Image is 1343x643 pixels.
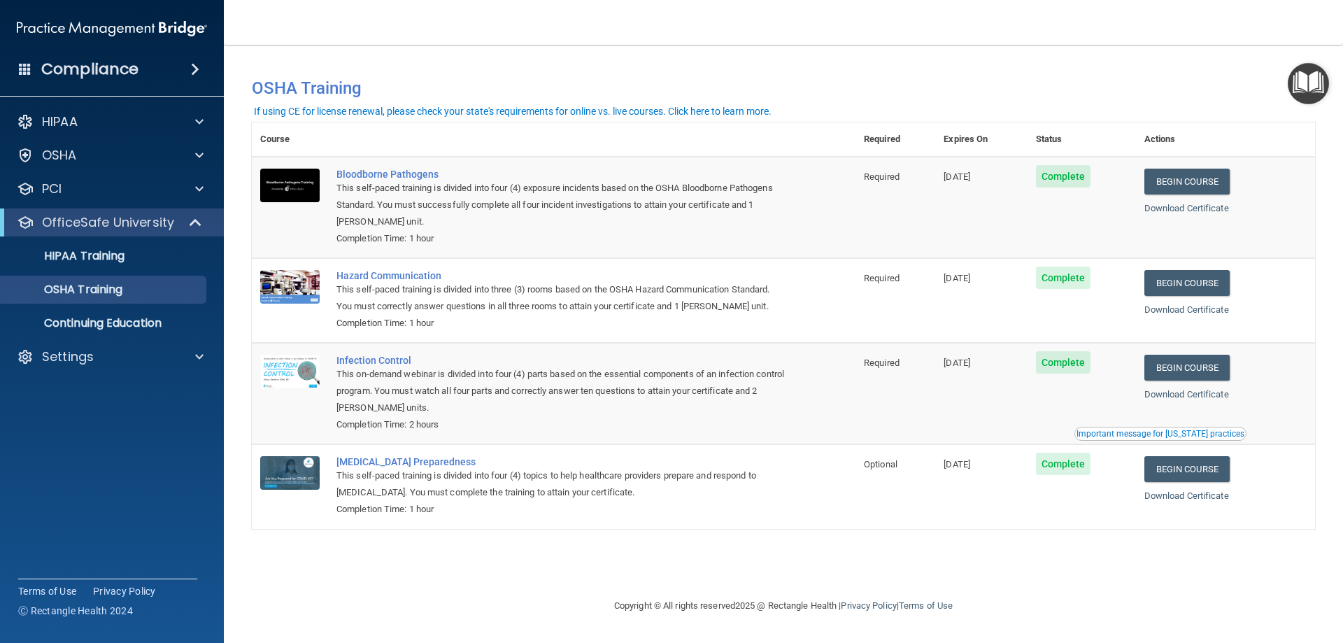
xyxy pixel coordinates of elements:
span: Complete [1036,267,1091,289]
span: [DATE] [944,459,970,469]
span: [DATE] [944,171,970,182]
p: OfficeSafe University [42,214,174,231]
button: Open Resource Center [1288,63,1329,104]
span: Complete [1036,453,1091,475]
p: Continuing Education [9,316,200,330]
div: Completion Time: 2 hours [336,416,786,433]
div: Important message for [US_STATE] practices [1076,430,1244,438]
a: Download Certificate [1144,304,1229,315]
div: Copyright © All rights reserved 2025 @ Rectangle Health | | [528,584,1039,628]
a: Download Certificate [1144,203,1229,213]
div: Completion Time: 1 hour [336,315,786,332]
a: OSHA [17,147,204,164]
p: Settings [42,348,94,365]
a: Begin Course [1144,169,1230,195]
th: Required [855,122,935,157]
h4: OSHA Training [252,78,1315,98]
a: Hazard Communication [336,270,786,281]
div: This self-paced training is divided into three (3) rooms based on the OSHA Hazard Communication S... [336,281,786,315]
th: Status [1028,122,1136,157]
img: PMB logo [17,15,207,43]
a: OfficeSafe University [17,214,203,231]
span: Complete [1036,351,1091,374]
a: Download Certificate [1144,490,1229,501]
span: [DATE] [944,358,970,368]
div: This on-demand webinar is divided into four (4) parts based on the essential components of an inf... [336,366,786,416]
span: [DATE] [944,273,970,283]
button: If using CE for license renewal, please check your state's requirements for online vs. live cours... [252,104,774,118]
a: Begin Course [1144,456,1230,482]
span: Ⓒ Rectangle Health 2024 [18,604,133,618]
button: Read this if you are a dental practitioner in the state of CA [1074,427,1246,441]
span: Required [864,273,900,283]
div: If using CE for license renewal, please check your state's requirements for online vs. live cours... [254,106,772,116]
p: HIPAA [42,113,78,130]
div: This self-paced training is divided into four (4) topics to help healthcare providers prepare and... [336,467,786,501]
th: Actions [1136,122,1315,157]
a: PCI [17,181,204,197]
h4: Compliance [41,59,138,79]
a: Privacy Policy [93,584,156,598]
a: Begin Course [1144,355,1230,381]
a: Begin Course [1144,270,1230,296]
th: Expires On [935,122,1027,157]
span: Optional [864,459,897,469]
div: This self-paced training is divided into four (4) exposure incidents based on the OSHA Bloodborne... [336,180,786,230]
div: Completion Time: 1 hour [336,230,786,247]
a: [MEDICAL_DATA] Preparedness [336,456,786,467]
a: Terms of Use [18,584,76,598]
p: PCI [42,181,62,197]
div: Completion Time: 1 hour [336,501,786,518]
span: Required [864,358,900,368]
a: Download Certificate [1144,389,1229,400]
p: OSHA Training [9,283,122,297]
span: Complete [1036,165,1091,188]
p: OSHA [42,147,77,164]
iframe: Drift Widget Chat Controller [1273,546,1326,600]
a: Privacy Policy [841,600,896,611]
a: Terms of Use [899,600,953,611]
a: Infection Control [336,355,786,366]
th: Course [252,122,328,157]
a: Settings [17,348,204,365]
a: Bloodborne Pathogens [336,169,786,180]
p: HIPAA Training [9,249,125,263]
span: Required [864,171,900,182]
a: HIPAA [17,113,204,130]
